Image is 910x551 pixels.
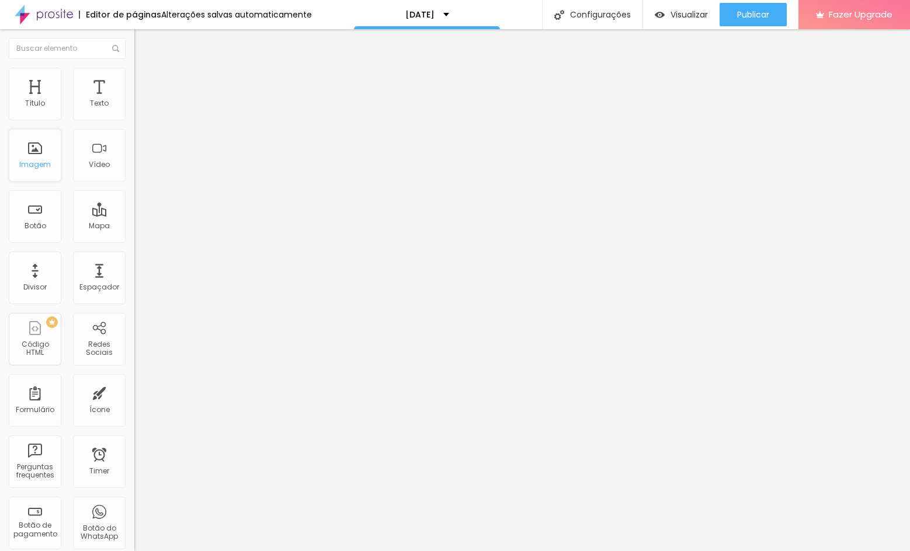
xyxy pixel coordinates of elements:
[643,3,720,26] button: Visualizar
[112,45,119,52] img: Icone
[737,10,769,19] span: Publicar
[79,283,119,291] div: Espaçador
[89,161,110,169] div: Vídeo
[671,10,708,19] span: Visualizar
[12,463,58,480] div: Perguntas frequentes
[89,406,110,414] div: Ícone
[90,99,109,107] div: Texto
[89,467,109,475] div: Timer
[161,11,312,19] div: Alterações salvas automaticamente
[76,340,122,357] div: Redes Sociais
[554,10,564,20] img: Icone
[829,9,892,19] span: Fazer Upgrade
[25,99,45,107] div: Título
[9,38,126,59] input: Buscar elemento
[720,3,787,26] button: Publicar
[89,222,110,230] div: Mapa
[19,161,51,169] div: Imagem
[405,11,435,19] p: [DATE]
[12,521,58,538] div: Botão de pagamento
[134,29,910,551] iframe: Editor
[25,222,46,230] div: Botão
[12,340,58,357] div: Código HTML
[16,406,54,414] div: Formulário
[23,283,47,291] div: Divisor
[655,10,665,20] img: view-1.svg
[79,11,161,19] div: Editor de páginas
[76,524,122,541] div: Botão do WhatsApp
